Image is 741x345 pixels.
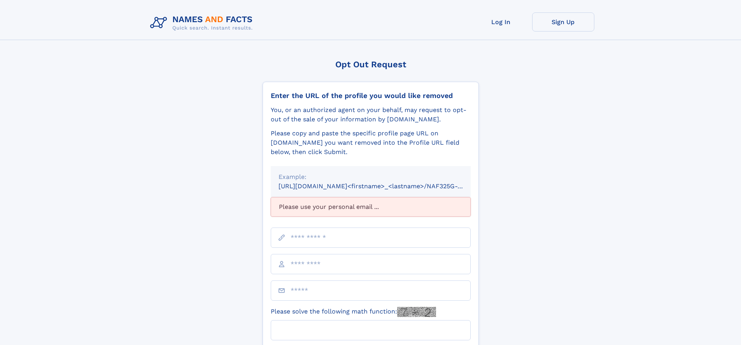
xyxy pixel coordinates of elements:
small: [URL][DOMAIN_NAME]<firstname>_<lastname>/NAF325G-xxxxxxxx [279,182,485,190]
div: Enter the URL of the profile you would like removed [271,91,471,100]
a: Sign Up [532,12,594,32]
a: Log In [470,12,532,32]
div: Opt Out Request [263,60,479,69]
label: Please solve the following math function: [271,307,436,317]
div: Please copy and paste the specific profile page URL on [DOMAIN_NAME] you want removed into the Pr... [271,129,471,157]
img: Logo Names and Facts [147,12,259,33]
div: Example: [279,172,463,182]
div: Please use your personal email ... [271,197,471,217]
div: You, or an authorized agent on your behalf, may request to opt-out of the sale of your informatio... [271,105,471,124]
